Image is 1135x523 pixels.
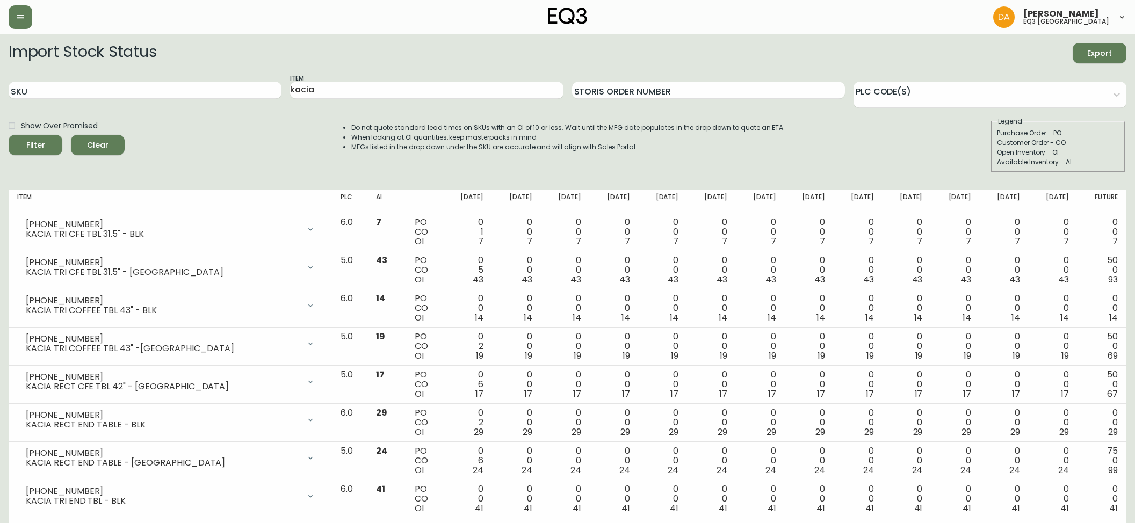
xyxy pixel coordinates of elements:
div: 0 0 [647,332,678,361]
div: 0 0 [891,256,923,285]
th: [DATE] [638,190,687,213]
th: PLC [332,190,368,213]
div: 0 0 [939,332,971,361]
div: 0 0 [891,446,923,475]
div: 0 0 [744,332,776,361]
span: 14 [621,311,630,324]
span: OI [415,273,424,286]
td: 5.0 [332,251,368,289]
th: [DATE] [883,190,931,213]
div: 0 0 [550,294,581,323]
div: 0 0 [550,370,581,399]
li: When looking at OI quantities, keep masterpacks in mind. [351,133,785,142]
th: AI [367,190,406,213]
th: [DATE] [492,190,541,213]
div: Filter [26,139,45,152]
div: [PHONE_NUMBER] [26,372,300,382]
div: 0 0 [696,484,727,513]
td: 6.0 [332,213,368,251]
span: 17 [622,388,630,400]
span: 14 [376,292,385,304]
th: [DATE] [980,190,1029,213]
div: 0 0 [793,370,825,399]
span: 43 [376,254,387,266]
span: 24 [619,464,630,476]
div: 0 1 [452,217,483,246]
div: 0 0 [501,370,532,399]
div: 0 0 [939,370,971,399]
div: KACIA RECT END TABLE - [GEOGRAPHIC_DATA] [26,458,300,468]
span: 43 [1058,273,1069,286]
span: 24 [717,464,727,476]
div: PO CO [415,408,435,437]
div: 0 0 [550,256,581,285]
td: 6.0 [332,404,368,442]
div: 0 0 [842,217,874,246]
div: 0 0 [647,256,678,285]
span: 24 [1058,464,1069,476]
th: [DATE] [931,190,980,213]
div: [PHONE_NUMBER] [26,296,300,306]
div: [PHONE_NUMBER] [26,220,300,229]
div: 0 0 [939,217,971,246]
span: 19 [915,350,923,362]
span: 43 [619,273,630,286]
div: 0 0 [452,484,483,513]
div: 0 0 [696,256,727,285]
div: 0 0 [744,256,776,285]
span: 29 [962,426,971,438]
h5: eq3 [GEOGRAPHIC_DATA] [1023,18,1109,25]
div: 0 0 [1037,256,1069,285]
span: OI [415,388,424,400]
h2: Import Stock Status [9,43,156,63]
div: [PHONE_NUMBER]KACIA RECT CFE TBL 42" - [GEOGRAPHIC_DATA] [17,370,323,394]
div: 0 0 [598,217,630,246]
div: 0 0 [550,446,581,475]
td: 5.0 [332,442,368,480]
span: 7 [869,235,874,248]
span: 29 [767,426,776,438]
div: Open Inventory - OI [997,148,1119,157]
div: 0 5 [452,256,483,285]
div: 50 0 [1086,256,1118,285]
td: 6.0 [332,480,368,518]
span: 14 [670,311,678,324]
div: 0 0 [744,294,776,323]
span: 19 [574,350,581,362]
div: 0 0 [793,408,825,437]
div: 0 0 [842,484,874,513]
span: 29 [1010,426,1020,438]
div: 0 0 [988,446,1020,475]
span: 17 [524,388,532,400]
div: 0 0 [939,294,971,323]
div: PO CO [415,484,435,513]
div: 0 0 [988,370,1020,399]
span: 19 [476,350,483,362]
span: 43 [765,273,776,286]
div: 0 0 [988,332,1020,361]
span: 24 [960,464,971,476]
span: 19 [866,350,874,362]
div: 0 0 [1037,446,1069,475]
span: 17 [719,388,727,400]
span: 24 [570,464,581,476]
span: 14 [914,311,923,324]
span: 7 [478,235,483,248]
div: 0 2 [452,408,483,437]
div: 0 0 [1037,408,1069,437]
th: [DATE] [1029,190,1078,213]
span: 7 [966,235,971,248]
div: 0 0 [939,446,971,475]
span: 17 [768,388,776,400]
span: 14 [719,311,727,324]
div: 0 0 [939,408,971,437]
div: 0 0 [598,294,630,323]
span: 14 [1109,311,1118,324]
div: 0 0 [793,294,825,323]
div: 0 0 [891,294,923,323]
span: 7 [1015,235,1020,248]
div: [PHONE_NUMBER] [26,258,300,267]
div: [PHONE_NUMBER] [26,486,300,496]
span: 24 [473,464,483,476]
span: 29 [376,406,387,419]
